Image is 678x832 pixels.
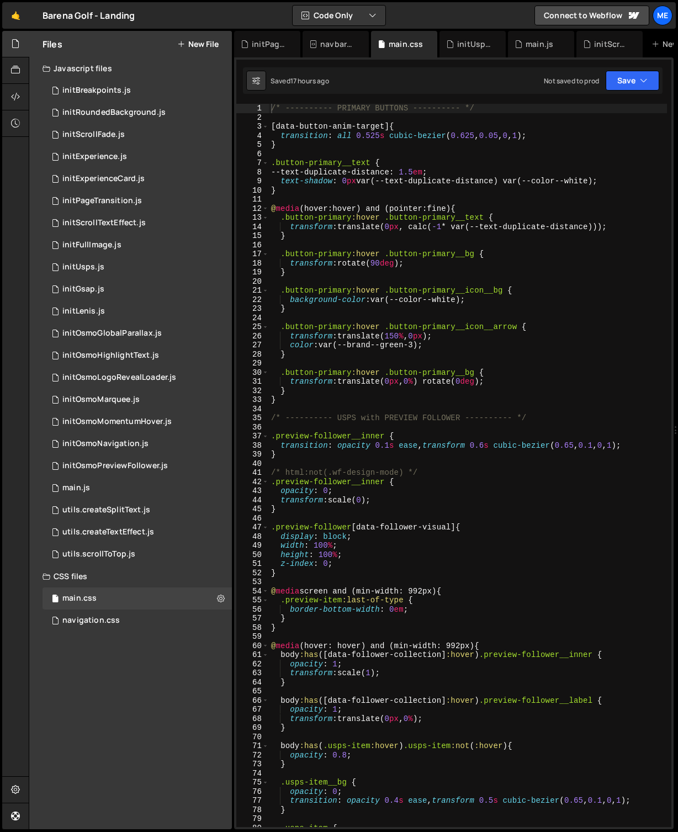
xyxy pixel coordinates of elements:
[236,241,269,250] div: 16
[43,146,232,168] div: 17023/47100.js
[606,71,659,91] button: Save
[62,593,97,603] div: main.css
[236,541,269,550] div: 49
[62,439,149,449] div: initOsmoNavigation.js
[236,532,269,542] div: 48
[236,158,269,168] div: 7
[236,669,269,678] div: 63
[236,632,269,642] div: 59
[236,623,269,633] div: 58
[236,131,269,141] div: 4
[236,368,269,378] div: 30
[236,514,269,523] div: 46
[62,549,135,559] div: utils.scrollToTop.js
[62,284,104,294] div: initGsap.js
[236,186,269,195] div: 10
[594,39,629,50] div: initScrollFade.js
[236,277,269,287] div: 20
[236,213,269,222] div: 13
[236,814,269,824] div: 79
[62,373,176,383] div: initOsmoLogoRevealLoader.js
[62,152,127,162] div: initExperience.js
[320,39,356,50] div: navbar-showhide.css
[2,2,29,29] a: 🤙
[236,195,269,204] div: 11
[236,386,269,396] div: 32
[236,486,269,496] div: 43
[236,760,269,769] div: 73
[43,610,232,632] div: 17023/46759.css
[236,104,269,113] div: 1
[43,499,232,521] div: 17023/47083.js
[62,527,154,537] div: utils.createTextEffect.js
[236,204,269,214] div: 12
[62,174,145,184] div: initExperienceCard.js
[236,177,269,186] div: 9
[389,39,423,50] div: main.css
[43,411,232,433] div: 17023/47115.js
[62,108,166,118] div: initRoundedBackground.js
[62,196,142,206] div: initPageTransition.js
[62,505,150,515] div: utils.createSplitText.js
[544,76,599,86] div: Not saved to prod
[236,559,269,569] div: 51
[236,140,269,150] div: 5
[457,39,492,50] div: initUsps.js
[236,395,269,405] div: 33
[236,751,269,760] div: 72
[236,168,269,177] div: 8
[236,696,269,706] div: 66
[43,212,232,234] div: 17023/47036.js
[236,614,269,623] div: 57
[236,577,269,587] div: 53
[62,218,146,228] div: initScrollTextEffect.js
[236,642,269,651] div: 60
[290,76,329,86] div: 17 hours ago
[236,587,269,596] div: 54
[236,250,269,259] div: 17
[62,461,168,471] div: initOsmoPreviewFollower.js
[236,596,269,605] div: 55
[236,705,269,714] div: 67
[236,432,269,441] div: 37
[62,86,131,96] div: initBreakpoints.js
[236,295,269,305] div: 22
[43,521,232,543] div: 17023/47084.js
[236,678,269,687] div: 64
[236,550,269,560] div: 50
[236,723,269,733] div: 69
[43,433,232,455] div: 17023/46768.js
[236,605,269,614] div: 56
[43,322,232,345] div: 17023/46949.js
[236,660,269,669] div: 62
[236,405,269,414] div: 34
[236,286,269,295] div: 21
[236,778,269,787] div: 75
[236,423,269,432] div: 36
[236,314,269,323] div: 24
[177,40,219,49] button: New File
[62,417,172,427] div: initOsmoMomentumHover.js
[43,9,135,22] div: Barena Golf - Landing
[236,459,269,469] div: 40
[62,306,105,316] div: initLenis.js
[43,278,232,300] div: 17023/46771.js
[43,477,232,499] div: 17023/46769.js
[236,450,269,459] div: 39
[43,543,232,565] div: 17023/46941.js
[236,377,269,386] div: 31
[236,441,269,451] div: 38
[236,714,269,724] div: 68
[653,6,672,25] a: Me
[236,687,269,696] div: 65
[43,80,232,102] div: 17023/47276.js
[236,350,269,359] div: 28
[43,190,232,212] div: 17023/47044.js
[236,222,269,232] div: 14
[62,483,90,493] div: main.js
[236,478,269,487] div: 42
[43,124,232,146] div: 17023/47293.js
[236,650,269,660] div: 61
[43,256,232,278] div: 17023/47141.js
